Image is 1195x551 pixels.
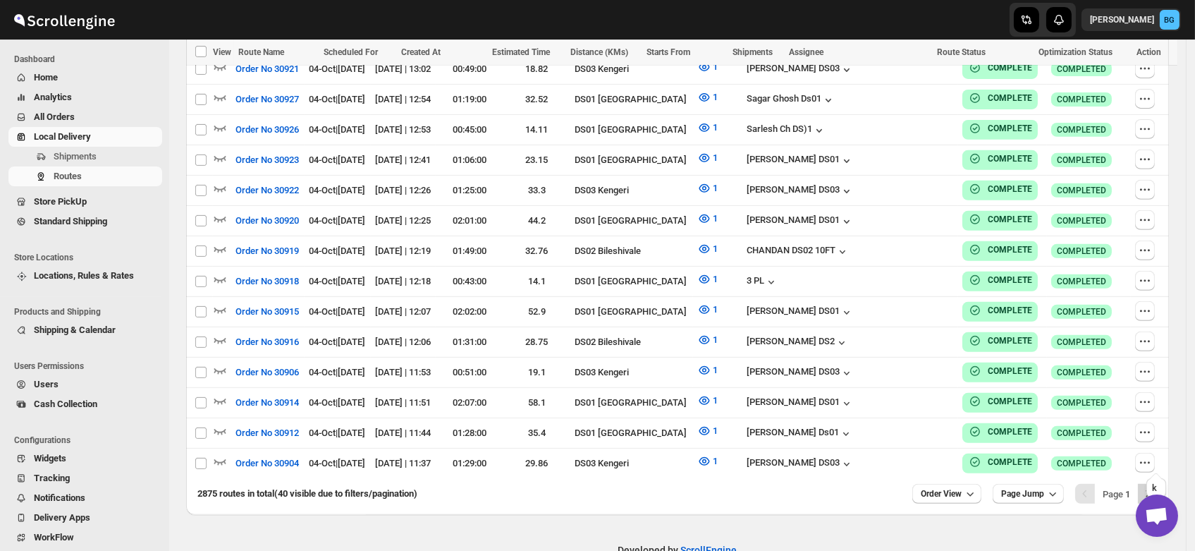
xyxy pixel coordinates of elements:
span: Analytics [34,92,72,102]
div: 00:49:00 [440,62,499,76]
span: Order No 30926 [235,123,299,137]
b: COMPLETE [988,63,1032,73]
span: COMPLETED [1057,215,1106,226]
button: 1 [689,329,726,351]
span: COMPLETED [1057,276,1106,287]
b: COMPLETE [988,123,1032,133]
span: 04-Oct | [DATE] [309,276,365,286]
span: 1 [713,213,718,224]
b: COMPLETE [988,336,1032,346]
button: Order No 30919 [227,240,307,262]
p: [PERSON_NAME] [1090,14,1154,25]
span: COMPLETED [1057,124,1106,135]
span: COMPLETED [1057,397,1106,408]
span: Created At [401,47,441,57]
button: Cash Collection [8,394,162,414]
button: [PERSON_NAME] DS03 [747,184,854,198]
button: 1 [689,268,726,291]
div: 01:19:00 [440,92,499,107]
button: COMPLETE [968,121,1032,135]
b: COMPLETE [988,305,1032,315]
button: COMPLETE [968,91,1032,105]
span: Configurations [14,435,162,446]
span: Brajesh Giri [1160,10,1179,30]
span: COMPLETED [1057,185,1106,196]
div: [DATE] | 11:51 [375,396,432,410]
span: COMPLETED [1057,306,1106,317]
span: 04-Oct | [DATE] [309,215,365,226]
div: 02:02:00 [440,305,499,319]
img: ScrollEngine [11,2,117,37]
div: [PERSON_NAME] DS01 [747,154,854,168]
button: User menu [1081,8,1181,31]
nav: Pagination [1075,484,1158,504]
span: All Orders [34,111,75,122]
b: COMPLETE [988,457,1032,467]
span: Store PickUp [34,196,87,207]
button: [PERSON_NAME] DS01 [747,305,854,320]
button: 1 [689,420,726,442]
div: [DATE] | 12:18 [375,274,432,289]
button: 1 [689,238,726,260]
span: Estimated Time [492,47,550,57]
div: [PERSON_NAME] DS03 [747,366,854,380]
span: 1 [713,365,718,375]
button: [PERSON_NAME] DS01 [747,214,854,229]
div: 52.9 [508,305,567,319]
div: DS01 [GEOGRAPHIC_DATA] [575,92,689,107]
button: [PERSON_NAME] DS03 [747,457,854,471]
span: Locations, Rules & Rates [34,270,134,281]
span: 1 [713,274,718,284]
button: Next [1138,484,1158,504]
text: BG [1165,16,1175,25]
div: [DATE] | 11:37 [375,456,432,471]
button: Page Jump [993,484,1064,504]
button: Home [8,68,162,87]
span: 04-Oct | [DATE] [309,185,365,195]
button: Delivery Apps [8,508,162,528]
b: COMPLETE [988,245,1032,255]
div: DS01 [GEOGRAPHIC_DATA] [575,426,689,440]
div: DS01 [GEOGRAPHIC_DATA] [575,153,689,167]
b: 1 [1125,489,1130,499]
button: Order No 30915 [227,301,307,323]
span: 1 [713,122,718,133]
div: 00:51:00 [440,365,499,380]
b: COMPLETE [988,214,1032,224]
button: Order No 30922 [227,179,307,202]
button: 1 [689,207,726,230]
button: 3 PL [747,275,778,289]
div: 35.4 [508,426,567,440]
button: COMPLETE [968,243,1032,257]
span: 1 [713,395,718,406]
div: [DATE] | 11:53 [375,365,432,380]
div: 44.2 [508,214,567,228]
span: Standard Shipping [34,216,107,226]
span: 04-Oct | [DATE] [309,337,365,347]
button: Order No 30912 [227,422,307,444]
div: Sagar Ghosh Ds01 [747,93,835,107]
div: 19.1 [508,365,567,380]
button: COMPLETE [968,334,1032,348]
span: Shipments [733,47,773,57]
span: 04-Oct | [DATE] [309,458,365,468]
span: COMPLETED [1057,428,1106,439]
span: 1 [713,92,718,102]
button: 1 [689,86,726,109]
div: [PERSON_NAME] DS2 [747,336,849,350]
span: Order No 30919 [235,244,299,258]
button: COMPLETE [968,152,1032,166]
span: 04-Oct | [DATE] [309,306,365,317]
span: Users [34,379,59,389]
div: CHANDAN DS02 10FT [747,245,850,259]
button: Order No 30906 [227,361,307,384]
div: 33.3 [508,183,567,198]
span: 04-Oct | [DATE] [309,397,365,408]
button: [PERSON_NAME] DS03 [747,63,854,77]
span: 1 [713,61,718,72]
button: Widgets [8,449,162,468]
